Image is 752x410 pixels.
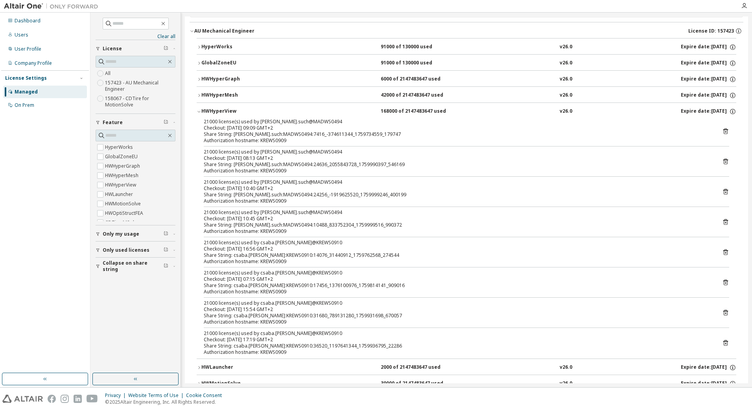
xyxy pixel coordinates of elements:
div: Share String: csaba.[PERSON_NAME]:KREWS0910:17456_1376100976_1759814141_909016 [204,282,710,289]
div: 91000 of 130000 used [381,60,452,67]
div: Expire date: [DATE] [681,44,736,51]
img: linkedin.svg [74,395,82,403]
div: Expire date: [DATE] [681,108,736,115]
div: 21000 license(s) used by csaba.[PERSON_NAME]@KREWS0910 [204,240,710,246]
label: 157423 - AU Mechanical Engineer [105,78,175,94]
div: 21000 license(s) used by [PERSON_NAME].such@MADWS0494 [204,119,710,125]
button: HyperWorks91000 of 130000 usedv26.0Expire date:[DATE] [197,38,736,56]
button: HWHyperMesh42000 of 2147483647 usedv26.0Expire date:[DATE] [197,87,736,104]
div: 21000 license(s) used by csaba.[PERSON_NAME]@KREWS0910 [204,270,710,276]
img: Altair One [4,2,102,10]
div: 42000 of 2147483647 used [381,92,452,99]
p: © 2025 Altair Engineering, Inc. All Rights Reserved. [105,399,227,405]
img: youtube.svg [87,395,98,403]
div: v26.0 [560,44,572,51]
div: Share String: [PERSON_NAME].such:MADWS0494:24636_2055843728_1759990397_546169 [204,161,710,168]
img: altair_logo.svg [2,395,43,403]
span: License ID: 157423 [688,28,734,34]
div: Share String: [PERSON_NAME].such:MADWS0494:10488_833752304_1759999516_990372 [204,222,710,228]
div: v26.0 [560,60,572,67]
a: Clear all [96,33,175,40]
div: Authorization hostname: KREWS0909 [204,168,710,174]
label: HWHyperGraph [105,161,142,171]
label: HWHyperView [105,180,138,190]
div: Authorization hostname: KREWS0909 [204,228,710,234]
label: HWMotionSolve [105,199,142,209]
div: Expire date: [DATE] [681,60,736,67]
label: HyperWorks [105,143,135,152]
div: Checkout: [DATE] 10:40 GMT+2 [204,185,710,192]
span: Collapse on share string [103,260,164,273]
label: GlobalZoneEU [105,152,139,161]
div: License Settings [5,75,47,81]
div: 168000 of 2147483647 used [381,108,452,115]
div: Checkout: [DATE] 08:13 GMT+2 [204,155,710,161]
div: 21000 license(s) used by csaba.[PERSON_NAME]@KREWS0910 [204,300,710,306]
div: Share String: [PERSON_NAME].such:MADWS0494:7416_-374611344_1759734559_179747 [204,131,710,137]
div: Checkout: [DATE] 10:45 GMT+2 [204,216,710,222]
div: Authorization hostname: KREWS0909 [204,319,710,325]
div: Share String: [PERSON_NAME].such:MADWS0494:24256_-1919625520_1759999246_400199 [204,192,710,198]
div: Users [15,32,28,38]
div: HWMotionSolve [201,380,272,387]
div: Checkout: [DATE] 07:15 GMT+2 [204,276,710,282]
button: HWMotionSolve30000 of 2147483647 usedv26.0Expire date:[DATE] [197,375,736,392]
button: GlobalZoneEU91000 of 130000 usedv26.0Expire date:[DATE] [197,55,736,72]
div: GlobalZoneEU [201,60,272,67]
div: Share String: csaba.[PERSON_NAME]:KREWS0910:36520_1197641344_1759936795_22286 [204,343,710,349]
div: Managed [15,89,38,95]
div: Authorization hostname: KREWS0909 [204,349,710,355]
div: Checkout: [DATE] 15:54 GMT+2 [204,306,710,313]
div: 91000 of 130000 used [381,44,452,51]
div: Expire date: [DATE] [681,92,736,99]
label: HWOptiStructFEA [105,209,145,218]
div: Authorization hostname: KREWS0909 [204,289,710,295]
div: v26.0 [560,92,572,99]
button: AU Mechanical EngineerLicense ID: 157423 [190,22,743,40]
span: Clear filter [164,46,168,52]
button: HWHyperGraph6000 of 2147483647 usedv26.0Expire date:[DATE] [197,71,736,88]
div: HyperWorks [201,44,272,51]
div: Authorization hostname: KREWS0909 [204,198,710,204]
div: HWLauncher [201,364,272,371]
div: v26.0 [560,380,572,387]
div: Privacy [105,392,128,399]
div: Authorization hostname: KREWS0909 [204,258,710,265]
label: HWHyperMesh [105,171,140,180]
span: Clear filter [164,263,168,269]
label: 158067 - CDTire for MotionSolve [105,94,175,110]
div: 30000 of 2147483647 used [381,380,452,387]
div: v26.0 [560,108,572,115]
button: Only my usage [96,225,175,243]
div: 6000 of 2147483647 used [381,76,452,83]
span: Only used licenses [103,247,149,253]
button: Feature [96,114,175,131]
div: On Prem [15,102,34,108]
div: HWHyperView [201,108,272,115]
span: Feature [103,119,123,126]
button: Only used licenses [96,242,175,259]
div: 21000 license(s) used by [PERSON_NAME].such@MADWS0494 [204,209,710,216]
div: HWHyperMesh [201,92,272,99]
div: Expire date: [DATE] [681,364,736,371]
div: HWHyperGraph [201,76,272,83]
span: Only my usage [103,231,139,237]
button: HWLauncher2000 of 2147483647 usedv26.0Expire date:[DATE] [197,359,736,376]
span: License [103,46,122,52]
span: Clear filter [164,119,168,126]
div: v26.0 [560,364,572,371]
div: Website Terms of Use [128,392,186,399]
div: Company Profile [15,60,52,66]
div: Authorization hostname: KREWS0909 [204,137,710,144]
div: Share String: csaba.[PERSON_NAME]:KREWS0910:31680_789131280_1759931698_670057 [204,313,710,319]
div: Expire date: [DATE] [681,76,736,83]
button: Collapse on share string [96,258,175,275]
div: User Profile [15,46,41,52]
div: Dashboard [15,18,41,24]
span: Clear filter [164,247,168,253]
div: 21000 license(s) used by csaba.[PERSON_NAME]@KREWS0910 [204,330,710,337]
div: Checkout: [DATE] 09:09 GMT+2 [204,125,710,131]
div: AU Mechanical Engineer [194,28,254,34]
div: 2000 of 2147483647 used [381,364,452,371]
div: 21000 license(s) used by [PERSON_NAME].such@MADWS0494 [204,179,710,185]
